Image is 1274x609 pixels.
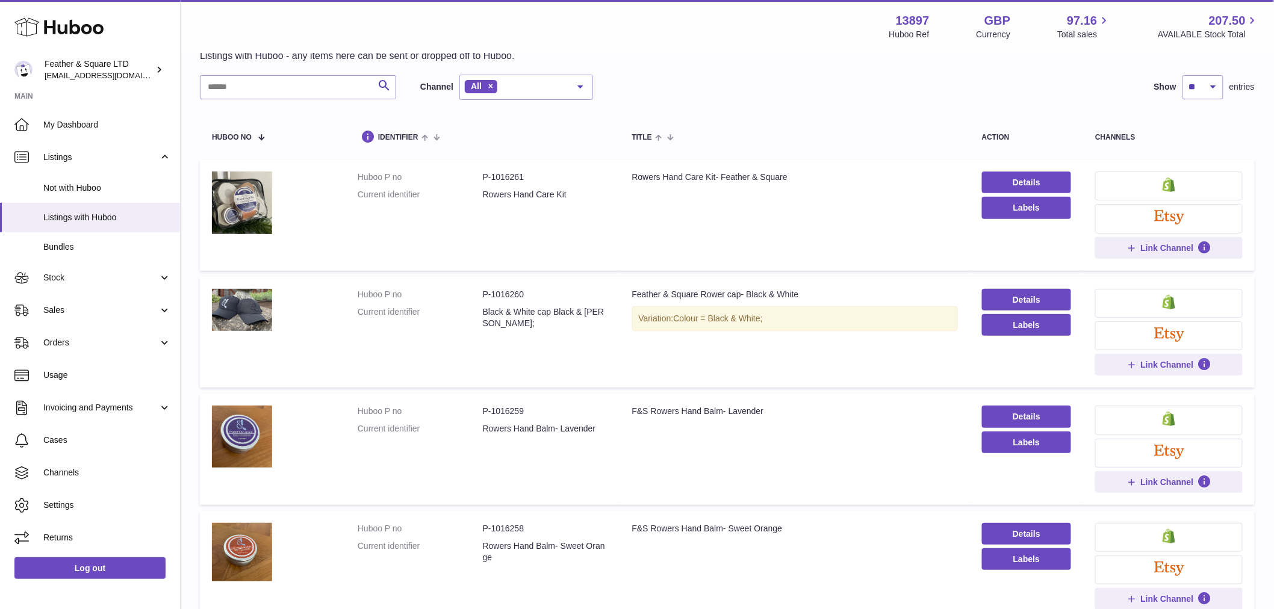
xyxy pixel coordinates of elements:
span: entries [1229,81,1255,93]
span: Sales [43,304,158,316]
img: etsy-logo.png [1139,327,1200,342]
button: Link Channel [1095,354,1243,376]
span: Link Channel [1141,243,1194,253]
button: Labels [982,431,1072,453]
dt: Huboo P no [358,172,483,183]
span: 97.16 [1067,13,1097,29]
a: 207.50 AVAILABLE Stock Total [1158,13,1260,40]
div: Feather & Square Rower cap- Black & White [632,289,958,300]
label: Show [1154,81,1176,93]
img: shopify-small.png [1163,178,1175,192]
div: Huboo Ref [889,29,930,40]
span: Listings with Huboo [43,212,171,223]
span: 207.50 [1209,13,1246,29]
img: shopify-small.png [1163,412,1175,426]
label: Channel [420,81,453,93]
span: identifier [378,134,418,141]
strong: 13897 [896,13,930,29]
dd: Rowers Hand Balm- Lavender [483,423,608,434]
img: shopify-small.png [1163,529,1175,543]
div: Variation: [632,306,958,331]
dt: Huboo P no [358,289,483,300]
div: Currency [977,29,1011,40]
div: F&S Rowers Hand Balm- Lavender [632,406,958,417]
div: channels [1095,134,1243,141]
a: Details [982,523,1072,545]
p: Listings with Huboo - any items here can be sent or dropped off to Huboo. [200,49,515,63]
dt: Current identifier [358,423,483,434]
span: title [632,134,652,141]
button: Link Channel [1095,237,1243,259]
span: Cases [43,434,171,446]
dt: Current identifier [358,306,483,329]
span: Returns [43,532,171,543]
dt: Current identifier [358,540,483,563]
strong: GBP [984,13,1010,29]
dd: P-1016261 [483,172,608,183]
span: Link Channel [1141,593,1194,604]
a: Details [982,406,1072,427]
span: Not with Huboo [43,182,171,194]
span: Total sales [1057,29,1111,40]
span: Orders [43,337,158,348]
div: action [982,134,1072,141]
a: Details [982,289,1072,311]
span: Invoicing and Payments [43,402,158,413]
img: Rowers Hand Care Kit- Feather & Square [212,172,272,234]
dt: Current identifier [358,189,483,200]
span: AVAILABLE Stock Total [1158,29,1260,40]
img: etsy-logo.png [1139,561,1200,576]
span: Listings [43,152,158,163]
dt: Huboo P no [358,406,483,417]
span: Channels [43,467,171,478]
dd: Black & White cap Black & [PERSON_NAME]; [483,306,608,329]
img: etsy-logo.png [1139,445,1200,459]
span: [EMAIL_ADDRESS][DOMAIN_NAME] [45,70,177,80]
dd: Rowers Hand Balm- Sweet Orange [483,540,608,563]
span: All [471,81,482,91]
div: Feather & Square LTD [45,58,153,81]
a: Log out [14,557,166,579]
dd: P-1016258 [483,523,608,534]
img: internalAdmin-13897@internal.huboo.com [14,61,33,79]
span: Link Channel [1141,359,1194,370]
span: My Dashboard [43,119,171,131]
span: Usage [43,369,171,381]
span: Huboo no [212,134,252,141]
img: Feather & Square Rower cap- Black & White [212,289,272,331]
dt: Huboo P no [358,523,483,534]
a: 97.16 Total sales [1057,13,1111,40]
span: Stock [43,272,158,283]
span: Settings [43,499,171,511]
button: Labels [982,548,1072,570]
a: Details [982,172,1072,193]
div: F&S Rowers Hand Balm- Sweet Orange [632,523,958,534]
span: Colour = Black & White; [674,314,763,323]
dd: P-1016260 [483,289,608,300]
img: F&S Rowers Hand Balm- Lavender [212,406,272,468]
span: Link Channel [1141,477,1194,487]
dd: P-1016259 [483,406,608,417]
span: Bundles [43,241,171,253]
button: Labels [982,314,1072,336]
div: Rowers Hand Care Kit- Feather & Square [632,172,958,183]
img: shopify-small.png [1163,295,1175,309]
button: Link Channel [1095,471,1243,493]
button: Labels [982,197,1072,218]
dd: Rowers Hand Care Kit [483,189,608,200]
img: etsy-logo.png [1139,210,1200,224]
img: F&S Rowers Hand Balm- Sweet Orange [212,523,272,581]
